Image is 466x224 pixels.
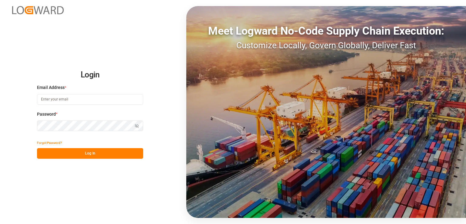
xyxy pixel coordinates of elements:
span: Email Address [37,84,65,91]
button: Log In [37,148,143,159]
div: Meet Logward No-Code Supply Chain Execution: [186,23,466,39]
img: Logward_new_orange.png [12,6,64,14]
div: Customize Locally, Govern Globally, Deliver Fast [186,39,466,52]
button: Forgot Password? [37,137,62,148]
span: Password [37,111,56,117]
input: Enter your email [37,94,143,105]
h2: Login [37,65,143,85]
